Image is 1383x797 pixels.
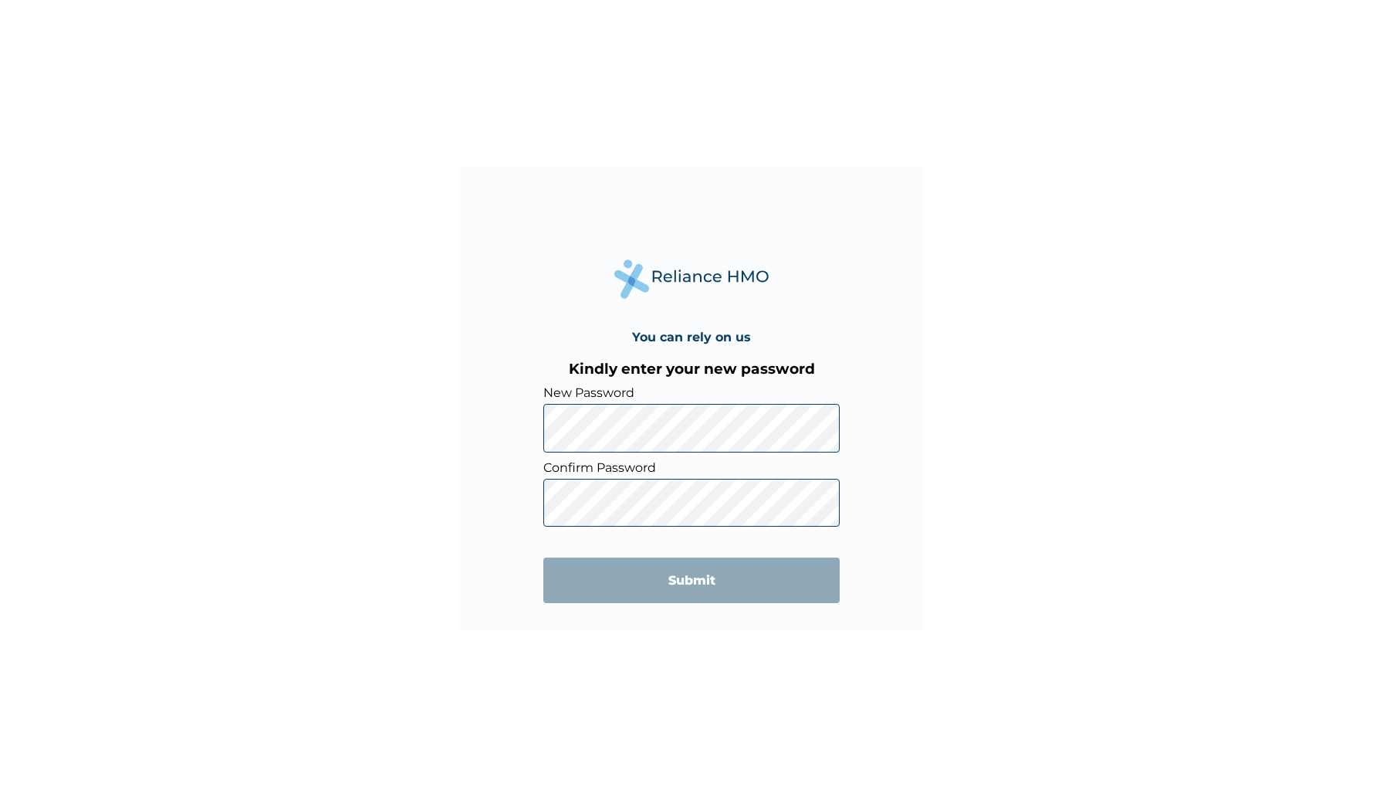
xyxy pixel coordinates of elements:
[543,460,840,475] label: Confirm Password
[543,360,840,378] h3: Kindly enter your new password
[543,385,840,400] label: New Password
[543,558,840,603] input: Submit
[632,330,751,344] h4: You can rely on us
[614,259,769,299] img: Reliance Health's Logo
